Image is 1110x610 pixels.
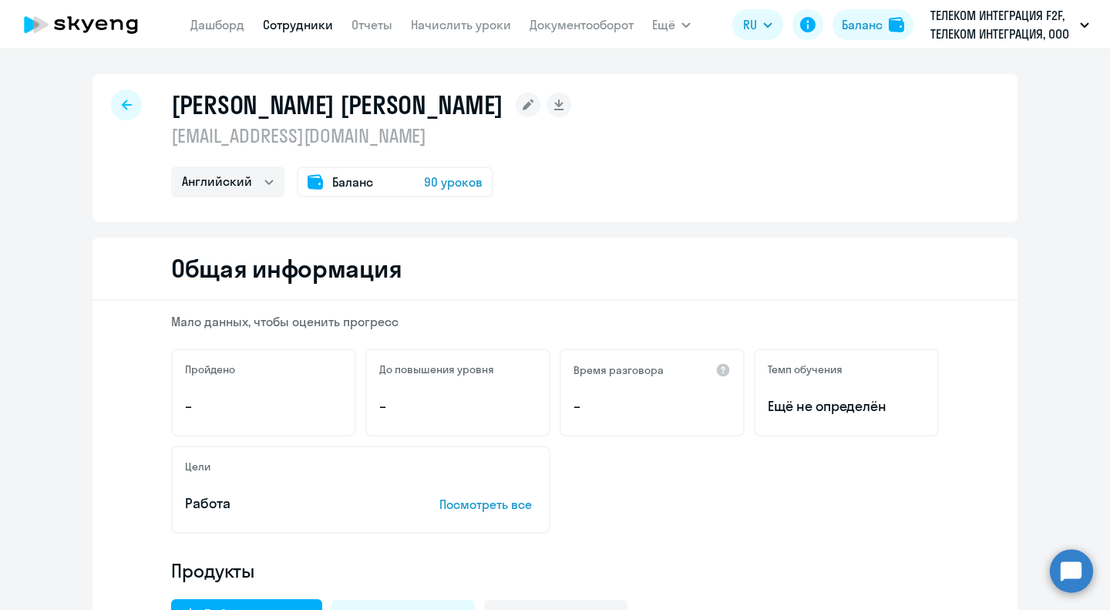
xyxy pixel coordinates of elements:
h5: Пройдено [185,362,235,376]
p: [EMAIL_ADDRESS][DOMAIN_NAME] [171,123,571,148]
a: Начислить уроки [411,17,511,32]
h2: Общая информация [171,253,402,284]
p: – [185,396,342,416]
h5: До повышения уровня [379,362,494,376]
h5: Время разговора [573,363,664,377]
a: Отчеты [351,17,392,32]
p: Работа [185,494,392,514]
span: Ещё [652,15,675,34]
button: Балансbalance [832,9,913,40]
span: 90 уроков [424,173,483,191]
h5: Цели [185,460,210,474]
span: Ещё не определён [768,396,925,416]
a: Дашборд [190,17,244,32]
button: ТЕЛЕКОМ ИНТЕГРАЦИЯ F2F, ТЕЛЕКОМ ИНТЕГРАЦИЯ, ООО [923,6,1097,43]
h1: [PERSON_NAME] [PERSON_NAME] [171,89,503,120]
button: RU [732,9,783,40]
button: Ещё [652,9,691,40]
div: Баланс [842,15,883,34]
p: – [379,396,536,416]
a: Документооборот [530,17,634,32]
p: ТЕЛЕКОМ ИНТЕГРАЦИЯ F2F, ТЕЛЕКОМ ИНТЕГРАЦИЯ, ООО [930,6,1074,43]
span: Баланс [332,173,373,191]
p: Посмотреть все [439,495,536,514]
p: – [573,396,731,416]
span: RU [743,15,757,34]
h4: Продукты [171,558,939,583]
a: Сотрудники [263,17,333,32]
p: Мало данных, чтобы оценить прогресс [171,313,939,330]
h5: Темп обучения [768,362,843,376]
img: balance [889,17,904,32]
